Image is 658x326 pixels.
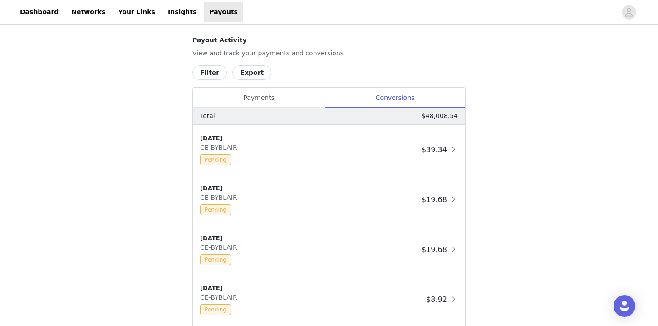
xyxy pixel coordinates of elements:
[193,225,465,275] div: clickable-list-item
[113,2,161,22] a: Your Links
[422,111,458,121] p: $48,008.54
[200,184,418,193] div: [DATE]
[193,88,325,108] div: Payments
[624,5,633,20] div: avatar
[192,65,227,80] button: Filter
[200,204,231,215] span: Pending
[200,134,418,143] div: [DATE]
[232,65,271,80] button: Export
[193,275,465,325] div: clickable-list-item
[614,295,635,317] div: Open Intercom Messenger
[200,294,241,301] span: CE-BYBLAIR
[200,154,231,165] span: Pending
[200,194,241,201] span: CE-BYBLAIR
[422,145,447,154] span: $39.34
[193,175,465,225] div: clickable-list-item
[15,2,64,22] a: Dashboard
[193,125,465,175] div: clickable-list-item
[200,304,231,315] span: Pending
[426,295,447,304] span: $8.92
[200,254,231,265] span: Pending
[204,2,243,22] a: Payouts
[200,284,422,293] div: [DATE]
[162,2,202,22] a: Insights
[200,111,215,121] p: Total
[200,244,241,251] span: CE-BYBLAIR
[200,234,418,243] div: [DATE]
[192,49,466,58] p: View and track your payments and conversions
[422,245,447,254] span: $19.68
[200,144,241,151] span: CE-BYBLAIR
[66,2,111,22] a: Networks
[422,195,447,204] span: $19.68
[192,35,466,45] h4: Payout Activity
[325,88,465,108] div: Conversions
